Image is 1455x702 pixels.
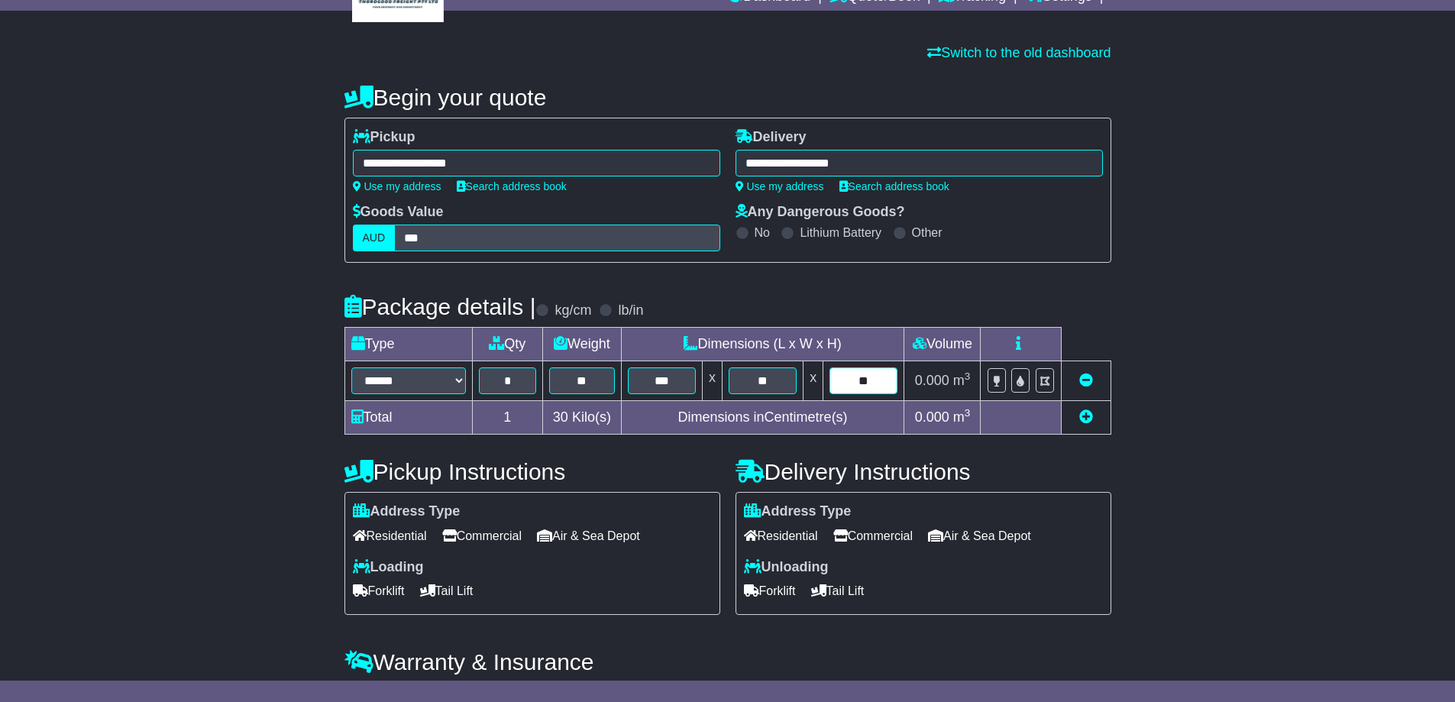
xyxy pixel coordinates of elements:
sup: 3 [965,370,971,382]
span: Residential [744,524,818,548]
span: m [953,409,971,425]
td: Qty [472,328,543,361]
td: x [803,361,823,401]
h4: Pickup Instructions [344,459,720,484]
label: Other [912,225,943,240]
label: Delivery [736,129,807,146]
label: Pickup [353,129,415,146]
label: Any Dangerous Goods? [736,204,905,221]
td: Type [344,328,472,361]
span: Commercial [442,524,522,548]
span: 30 [553,409,568,425]
span: Residential [353,524,427,548]
td: 1 [472,401,543,435]
span: Tail Lift [420,579,474,603]
label: Address Type [353,503,461,520]
td: Dimensions in Centimetre(s) [621,401,904,435]
td: Volume [904,328,981,361]
label: Goods Value [353,204,444,221]
a: Switch to the old dashboard [927,45,1111,60]
h4: Warranty & Insurance [344,649,1111,675]
td: Total [344,401,472,435]
label: Lithium Battery [800,225,881,240]
a: Search address book [839,180,949,192]
td: Kilo(s) [543,401,622,435]
span: 0.000 [915,373,949,388]
h4: Begin your quote [344,85,1111,110]
sup: 3 [965,407,971,419]
a: Use my address [353,180,441,192]
span: Tail Lift [811,579,865,603]
span: m [953,373,971,388]
span: Forklift [744,579,796,603]
a: Add new item [1079,409,1093,425]
label: AUD [353,225,396,251]
a: Search address book [457,180,567,192]
span: Air & Sea Depot [537,524,640,548]
td: Dimensions (L x W x H) [621,328,904,361]
span: Commercial [833,524,913,548]
h4: Package details | [344,294,536,319]
td: x [702,361,722,401]
label: No [755,225,770,240]
a: Remove this item [1079,373,1093,388]
label: Address Type [744,503,852,520]
label: kg/cm [555,302,591,319]
span: Air & Sea Depot [928,524,1031,548]
label: Loading [353,559,424,576]
h4: Delivery Instructions [736,459,1111,484]
td: Weight [543,328,622,361]
a: Use my address [736,180,824,192]
span: 0.000 [915,409,949,425]
span: Forklift [353,579,405,603]
label: lb/in [618,302,643,319]
label: Unloading [744,559,829,576]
